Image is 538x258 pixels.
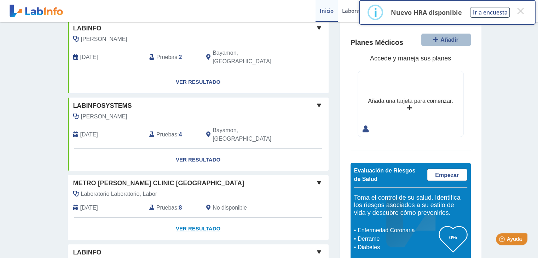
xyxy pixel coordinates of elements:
[73,248,102,257] span: labinfo
[354,194,467,217] h5: Toma el control de su salud. Identifica los riesgos asociados a su estilo de vida y descubre cómo...
[73,24,102,33] span: labinfo
[144,49,201,66] div: :
[144,126,201,143] div: :
[370,55,451,62] span: Accede y maneja sus planes
[213,204,247,212] span: No disponible
[356,243,439,252] li: Diabetes
[475,230,530,250] iframe: Help widget launcher
[81,35,127,43] span: Paris Rivera, Luis
[356,235,439,243] li: Derrame
[374,6,377,19] div: i
[213,126,291,143] span: Bayamon, PR
[440,37,458,43] span: Añadir
[179,54,182,60] b: 2
[68,149,329,171] a: Ver Resultado
[435,172,459,178] span: Empezar
[80,204,98,212] span: 2025-10-07
[80,53,98,61] span: 2021-09-03
[391,8,462,17] p: Nuevo HRA disponible
[80,130,98,139] span: 2020-07-03
[354,168,416,182] span: Evaluación de Riesgos de Salud
[179,131,182,137] b: 4
[156,53,177,61] span: Pruebas
[81,190,157,198] span: Laboratorio Laboratorio, Labor
[81,112,127,121] span: Perez Ramirez, Reynerio
[179,205,182,211] b: 8
[68,71,329,93] a: Ver Resultado
[73,178,244,188] span: Metro [PERSON_NAME] Clinic [GEOGRAPHIC_DATA]
[421,34,471,46] button: Añadir
[156,204,177,212] span: Pruebas
[68,218,329,240] a: Ver Resultado
[73,101,132,111] span: Labinfosystems
[213,49,291,66] span: Bayamon, PR
[470,7,510,18] button: Ir a encuesta
[351,39,403,47] h4: Planes Médicos
[368,97,453,105] div: Añada una tarjeta para comenzar.
[156,130,177,139] span: Pruebas
[427,169,467,181] a: Empezar
[144,204,201,212] div: :
[439,233,467,242] h3: 0%
[514,5,527,17] button: Close this dialog
[356,226,439,235] li: Enfermedad Coronaria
